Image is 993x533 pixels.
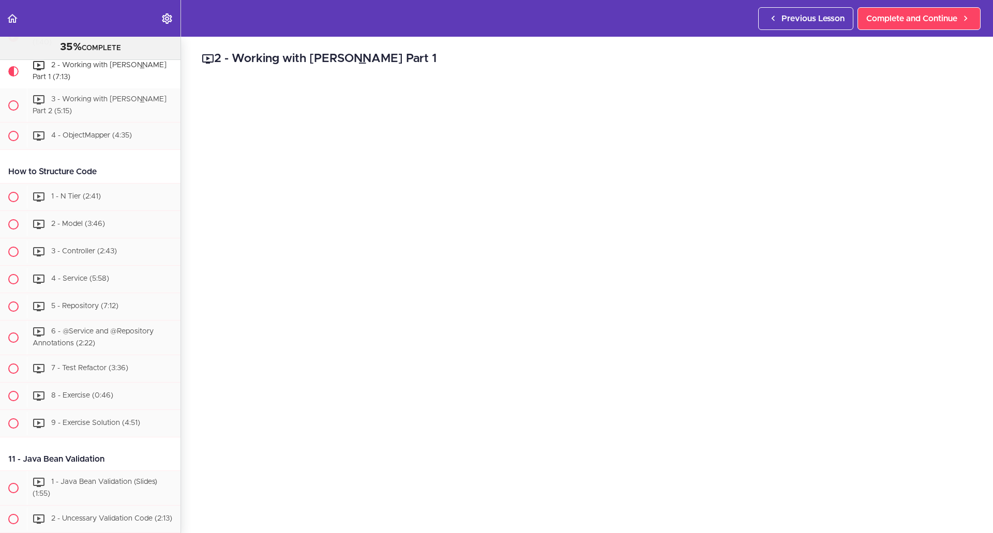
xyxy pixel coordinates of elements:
span: 1 - Java Bean Validation (Slides) (1:55) [33,478,157,497]
span: 1 - N Tier (2:41) [51,193,101,201]
div: COMPLETE [13,41,168,54]
span: 3 - Working with [PERSON_NAME] Part 2 (5:15) [33,96,167,115]
h2: 2 - Working with [PERSON_NAME] Part 1 [202,50,972,68]
span: 6 - @Service and @Repository Annotations (2:22) [33,328,154,347]
span: 2 - Uncessary Validation Code (2:13) [51,515,172,522]
a: Previous Lesson [758,7,853,30]
svg: Settings Menu [161,12,173,25]
span: 3 - Controller (2:43) [51,248,117,255]
span: Complete and Continue [866,12,957,25]
span: 5 - Repository (7:12) [51,303,118,310]
span: 35% [60,42,82,52]
span: 2 - Model (3:46) [51,221,105,228]
span: Previous Lesson [781,12,845,25]
svg: Back to course curriculum [6,12,19,25]
a: Complete and Continue [857,7,981,30]
span: 4 - ObjectMapper (4:35) [51,132,132,140]
span: 7 - Test Refactor (3:36) [51,364,128,372]
span: 9 - Exercise Solution (4:51) [51,419,140,427]
span: 2 - Working with [PERSON_NAME] Part 1 (7:13) [33,62,167,81]
span: 8 - Exercise (0:46) [51,392,113,399]
span: 4 - Service (5:58) [51,276,109,283]
iframe: Video Player [202,83,972,516]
